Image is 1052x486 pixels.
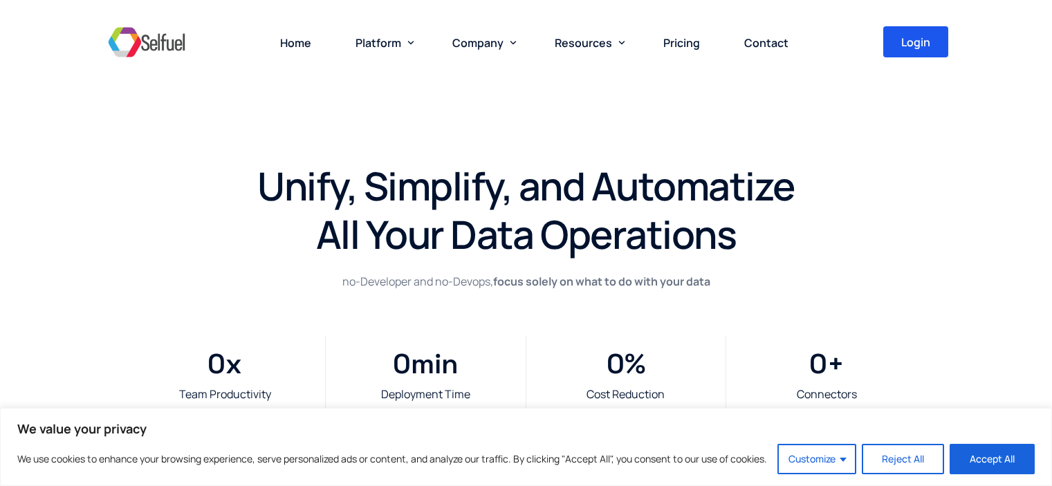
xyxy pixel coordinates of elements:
img: Selfuel - Democratizing Innovation [104,21,189,63]
p: We use cookies to enhance your browsing experience, serve personalized ads or content, and analyz... [17,451,767,467]
span: 0 [809,342,827,386]
span: Contact [744,35,788,50]
span: Resources [555,35,612,50]
p: no-Developer and no-Devops, [336,272,717,290]
span: min [411,342,519,386]
div: Connectors [733,386,920,402]
h1: Unify, Simplify, and Automatize [98,162,955,210]
strong: focus solely on what to do with your data [493,274,710,289]
div: Deployment Time [333,386,519,402]
h1: All Your Data Operations​ [98,210,955,259]
span: Login [901,37,930,48]
span: + [827,342,920,386]
span: Pricing [663,35,700,50]
button: Reject All [862,444,944,474]
div: Cost Reduction [533,386,719,402]
a: Login [883,26,948,57]
span: x [225,342,317,386]
span: 0 [393,342,411,386]
span: Company [452,35,504,50]
span: % [625,342,719,386]
iframe: Chat Widget [983,420,1052,486]
span: Home [280,35,311,50]
span: 0 [207,342,225,386]
button: Customize [777,444,856,474]
p: We value your privacy [17,420,1035,437]
span: Platform [356,35,401,50]
button: Accept All [950,444,1035,474]
span: 0 [607,342,625,386]
div: Team Productivity [132,386,318,402]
